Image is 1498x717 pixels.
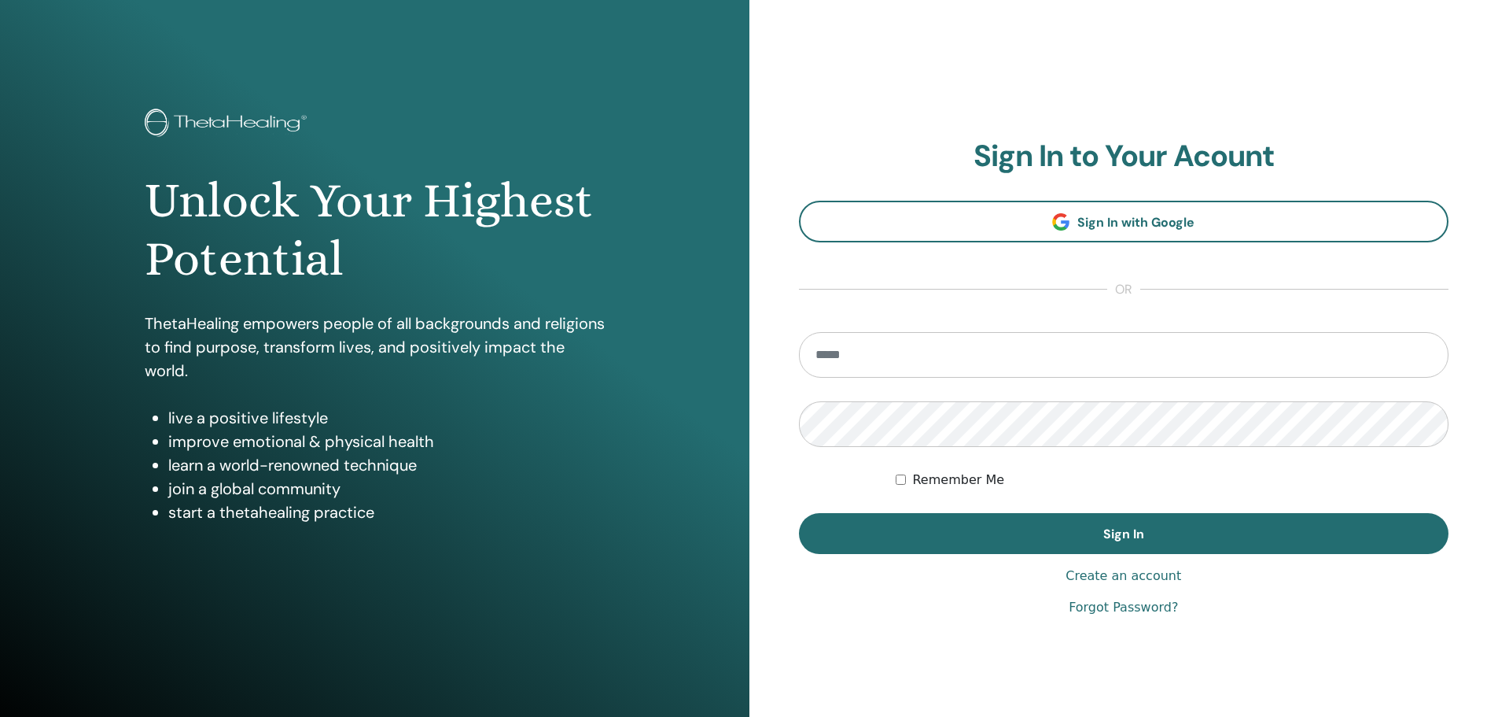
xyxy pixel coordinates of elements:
li: start a thetahealing practice [168,501,605,524]
span: or [1107,280,1140,299]
span: Sign In [1103,526,1144,542]
h2: Sign In to Your Acount [799,139,1449,175]
a: Sign In with Google [799,201,1449,242]
h1: Unlock Your Highest Potential [145,172,605,289]
li: join a global community [168,477,605,501]
button: Sign In [799,513,1449,554]
label: Remember Me [912,471,1004,490]
div: Keep me authenticated indefinitely or until I manually logout [896,471,1448,490]
a: Forgot Password? [1069,598,1178,617]
li: live a positive lifestyle [168,406,605,430]
li: improve emotional & physical health [168,430,605,453]
a: Create an account [1066,567,1181,586]
span: Sign In with Google [1077,214,1194,231]
li: learn a world-renowned technique [168,453,605,477]
p: ThetaHealing empowers people of all backgrounds and religions to find purpose, transform lives, a... [145,312,605,383]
